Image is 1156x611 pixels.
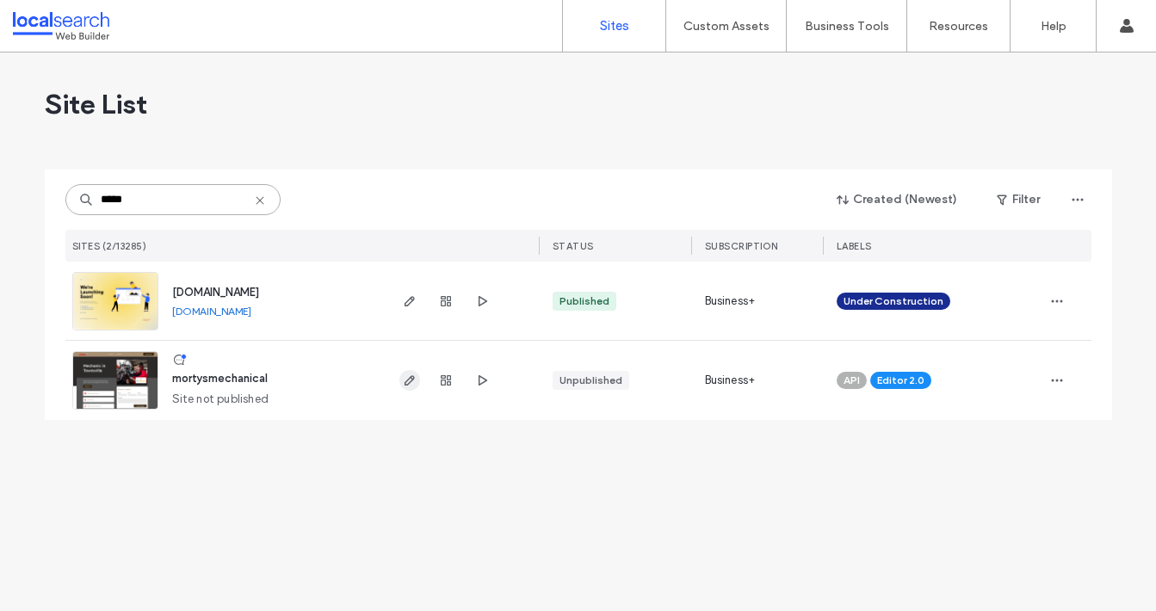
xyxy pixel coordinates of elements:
[72,240,147,252] span: SITES (2/13285)
[600,18,629,34] label: Sites
[877,373,924,388] span: Editor 2.0
[172,305,251,318] a: [DOMAIN_NAME]
[980,186,1057,213] button: Filter
[172,391,269,408] span: Site not published
[705,240,778,252] span: SUBSCRIPTION
[553,240,594,252] span: STATUS
[559,293,609,309] div: Published
[705,372,756,389] span: Business+
[40,12,75,28] span: Help
[45,87,147,121] span: Site List
[1041,19,1066,34] label: Help
[172,372,268,385] a: mortysmechanical
[837,240,872,252] span: LABELS
[172,286,259,299] a: [DOMAIN_NAME]
[929,19,988,34] label: Resources
[844,373,860,388] span: API
[683,19,770,34] label: Custom Assets
[559,373,622,388] div: Unpublished
[705,293,756,310] span: Business+
[822,186,973,213] button: Created (Newest)
[844,293,943,309] span: Under Construction
[805,19,889,34] label: Business Tools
